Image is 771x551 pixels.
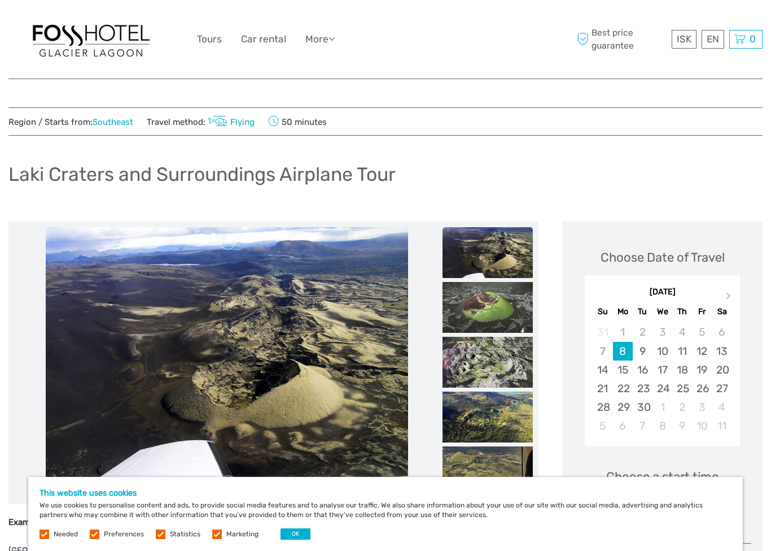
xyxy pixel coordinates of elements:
div: Choose Wednesday, October 1st, 2025 [652,398,672,416]
div: month 2025-09 [588,323,736,435]
div: Choose Saturday, October 4th, 2025 [712,398,731,416]
span: Travel method: [147,114,255,129]
img: 2ad75bbfa6454c23a063f94173912424_slider_thumbnail.png [443,446,533,497]
div: Choose Thursday, September 18th, 2025 [672,361,692,379]
span: ISK [677,33,691,45]
div: Not available Sunday, September 7th, 2025 [593,342,612,361]
img: 67dfa834fc43427e97ac8bee60109443_slider_thumbnail.jpeg [443,392,533,442]
div: Choose Saturday, September 20th, 2025 [712,361,731,379]
div: Choose Monday, September 15th, 2025 [613,361,633,379]
button: Open LiveChat chat widget [9,5,43,38]
img: 6eb502208b7142a98a2cc205856e5907_slider_thumbnail.jpeg [443,227,533,278]
a: Southeast [93,117,133,127]
div: Choose Sunday, September 14th, 2025 [593,361,612,379]
div: Choose Tuesday, September 23rd, 2025 [633,379,652,398]
div: Choose Tuesday, September 16th, 2025 [633,361,652,379]
div: Choose Wednesday, October 8th, 2025 [652,416,672,435]
div: Choose Thursday, October 9th, 2025 [672,416,692,435]
div: We [652,304,672,319]
label: Marketing [226,530,259,539]
img: 1303-6910c56d-1cb8-4c54-b886-5f11292459f5_logo_big.jpg [29,19,153,59]
div: EN [702,30,724,49]
div: Choose Sunday, September 28th, 2025 [593,398,612,416]
div: Not available Tuesday, September 2nd, 2025 [633,323,652,341]
div: Choose Sunday, September 21st, 2025 [593,379,612,398]
strong: Examples of possible sites: [8,517,116,527]
div: Fr [692,304,712,319]
div: Choose Saturday, September 27th, 2025 [712,379,731,398]
div: Choose Friday, September 19th, 2025 [692,361,712,379]
label: Preferences [104,530,144,539]
div: Choose Thursday, September 25th, 2025 [672,379,692,398]
div: Choose Friday, October 3rd, 2025 [692,398,712,416]
div: Choose Friday, September 26th, 2025 [692,379,712,398]
div: Not available Wednesday, September 3rd, 2025 [652,323,672,341]
div: Choose Thursday, October 2nd, 2025 [672,398,692,416]
div: Choose Monday, September 29th, 2025 [613,398,633,416]
span: 50 minutes [268,114,327,129]
a: Tours [197,31,222,47]
div: Not available Sunday, August 31st, 2025 [593,323,612,341]
div: Not available Friday, September 5th, 2025 [692,323,712,341]
a: More [305,31,335,47]
span: Choose a start time [606,468,719,485]
label: Statistics [170,530,200,539]
span: Region / Starts from: [8,116,133,128]
div: Choose Wednesday, September 17th, 2025 [652,361,672,379]
div: Th [672,304,692,319]
span: Best price guarantee [574,27,669,51]
div: Choose Saturday, October 11th, 2025 [712,416,731,435]
div: Choose Tuesday, October 7th, 2025 [633,416,652,435]
div: Choose Friday, October 10th, 2025 [692,416,712,435]
div: Choose Friday, September 12th, 2025 [692,342,712,361]
div: We use cookies to personalise content and ads, to provide social media features and to analyse ou... [28,477,743,551]
div: Choose Sunday, October 5th, 2025 [593,416,612,435]
div: Mo [613,304,633,319]
div: Choose Thursday, September 11th, 2025 [672,342,692,361]
span: 0 [748,33,757,45]
button: OK [281,528,310,540]
div: Not available Saturday, September 6th, 2025 [712,323,731,341]
img: 6eb502208b7142a98a2cc205856e5907_main_slider.jpeg [46,227,408,498]
div: Choose Tuesday, September 9th, 2025 [633,342,652,361]
div: Tu [633,304,652,319]
h1: Laki Craters and Surroundings Airplane Tour [8,163,396,186]
div: Choose Monday, October 6th, 2025 [613,416,633,435]
div: Choose Wednesday, September 10th, 2025 [652,342,672,361]
a: Car rental [241,31,286,47]
h5: This website uses cookies [40,488,731,498]
div: [DATE] [585,287,740,298]
img: cfa58a57f07046de834b8554d29855fd_slider_thumbnail.png [443,337,533,388]
div: Su [593,304,612,319]
div: Not available Thursday, September 4th, 2025 [672,323,692,341]
button: Next Month [721,289,739,307]
a: Flying [205,117,255,127]
div: Choose Saturday, September 13th, 2025 [712,342,731,361]
div: Choose Tuesday, September 30th, 2025 [633,398,652,416]
div: Choose Monday, September 22nd, 2025 [613,379,633,398]
div: Not available Monday, September 1st, 2025 [613,323,633,341]
div: Choose Monday, September 8th, 2025 [613,342,633,361]
img: a3bfa7590cd84c729e1c204057df2e33_slider_thumbnail.jpeg [443,282,533,333]
label: Needed [54,530,78,539]
div: Choose Wednesday, September 24th, 2025 [652,379,672,398]
div: Choose Date of Travel [601,249,725,266]
div: Sa [712,304,731,319]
